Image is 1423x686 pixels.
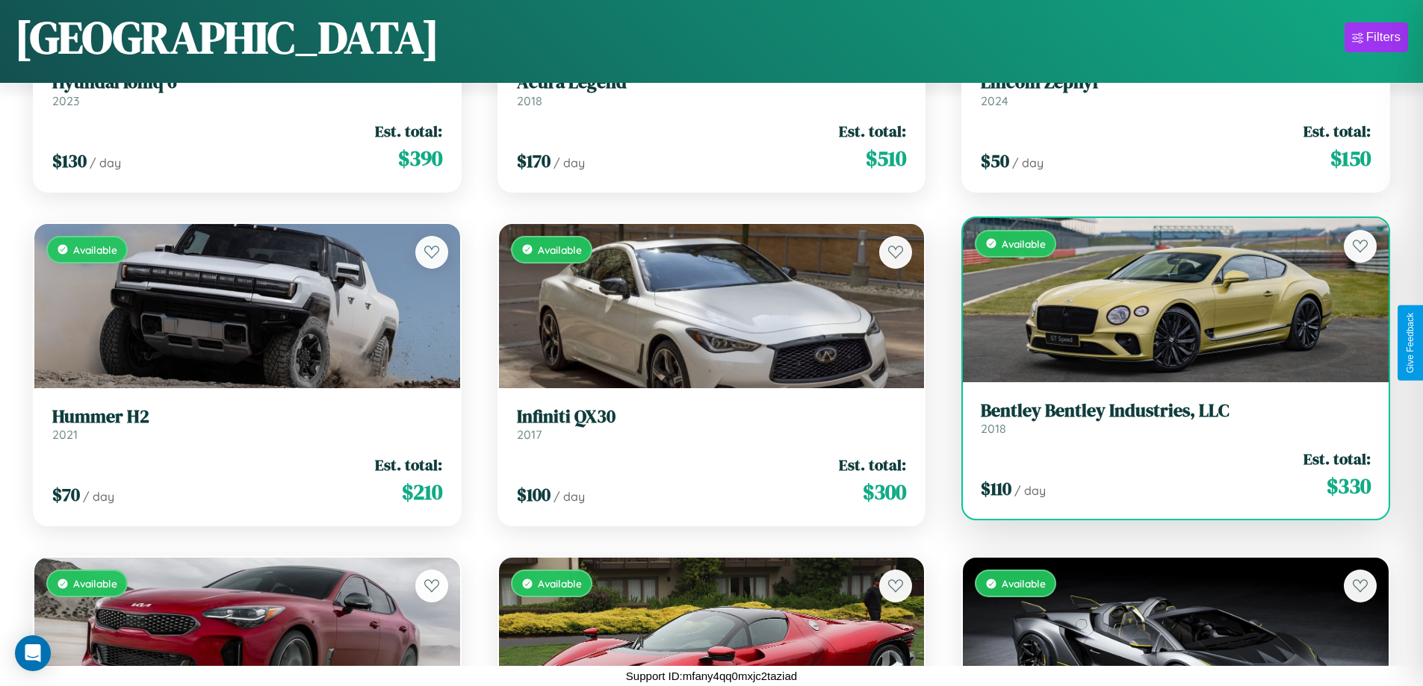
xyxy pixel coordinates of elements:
span: Est. total: [839,120,906,142]
span: Est. total: [839,454,906,475]
span: $ 300 [863,477,906,507]
span: Est. total: [375,454,442,475]
span: 2024 [981,93,1008,108]
span: Available [538,243,582,256]
span: / day [554,155,585,170]
span: $ 330 [1327,471,1371,501]
span: $ 50 [981,149,1009,173]
p: Support ID: mfany4qq0mxjc2taziad [626,666,797,686]
span: / day [90,155,121,170]
a: Hummer H22021 [52,406,442,443]
span: $ 390 [398,143,442,173]
span: / day [554,489,585,504]
span: 2018 [517,93,542,108]
a: Lincoln Zephyr2024 [981,72,1371,108]
span: Est. total: [375,120,442,142]
span: $ 170 [517,149,551,173]
span: Available [1002,237,1046,250]
span: $ 70 [52,482,80,507]
span: $ 100 [517,482,551,507]
a: Bentley Bentley Industries, LLC2018 [981,400,1371,437]
span: Est. total: [1303,448,1371,470]
span: Available [73,243,117,256]
span: $ 150 [1330,143,1371,173]
span: / day [1014,483,1046,498]
span: $ 110 [981,476,1011,501]
button: Filters [1345,22,1408,52]
a: Infiniti QX302017 [517,406,907,443]
span: Available [73,577,117,590]
div: Give Feedback [1405,313,1416,373]
div: Filters [1366,30,1401,45]
span: / day [83,489,114,504]
span: 2023 [52,93,79,108]
span: Available [1002,577,1046,590]
h3: Hyundai Ioniq 6 [52,72,442,93]
h1: [GEOGRAPHIC_DATA] [15,7,439,68]
span: Available [538,577,582,590]
span: $ 210 [402,477,442,507]
span: / day [1012,155,1044,170]
a: Hyundai Ioniq 62023 [52,72,442,108]
h3: Hummer H2 [52,406,442,428]
div: Open Intercom Messenger [15,635,51,671]
span: 2017 [517,427,542,442]
span: $ 510 [866,143,906,173]
a: Acura Legend2018 [517,72,907,108]
span: 2018 [981,421,1006,436]
span: Est. total: [1303,120,1371,142]
h3: Acura Legend [517,72,907,93]
h3: Infiniti QX30 [517,406,907,428]
span: 2021 [52,427,78,442]
h3: Bentley Bentley Industries, LLC [981,400,1371,422]
h3: Lincoln Zephyr [981,72,1371,93]
span: $ 130 [52,149,87,173]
